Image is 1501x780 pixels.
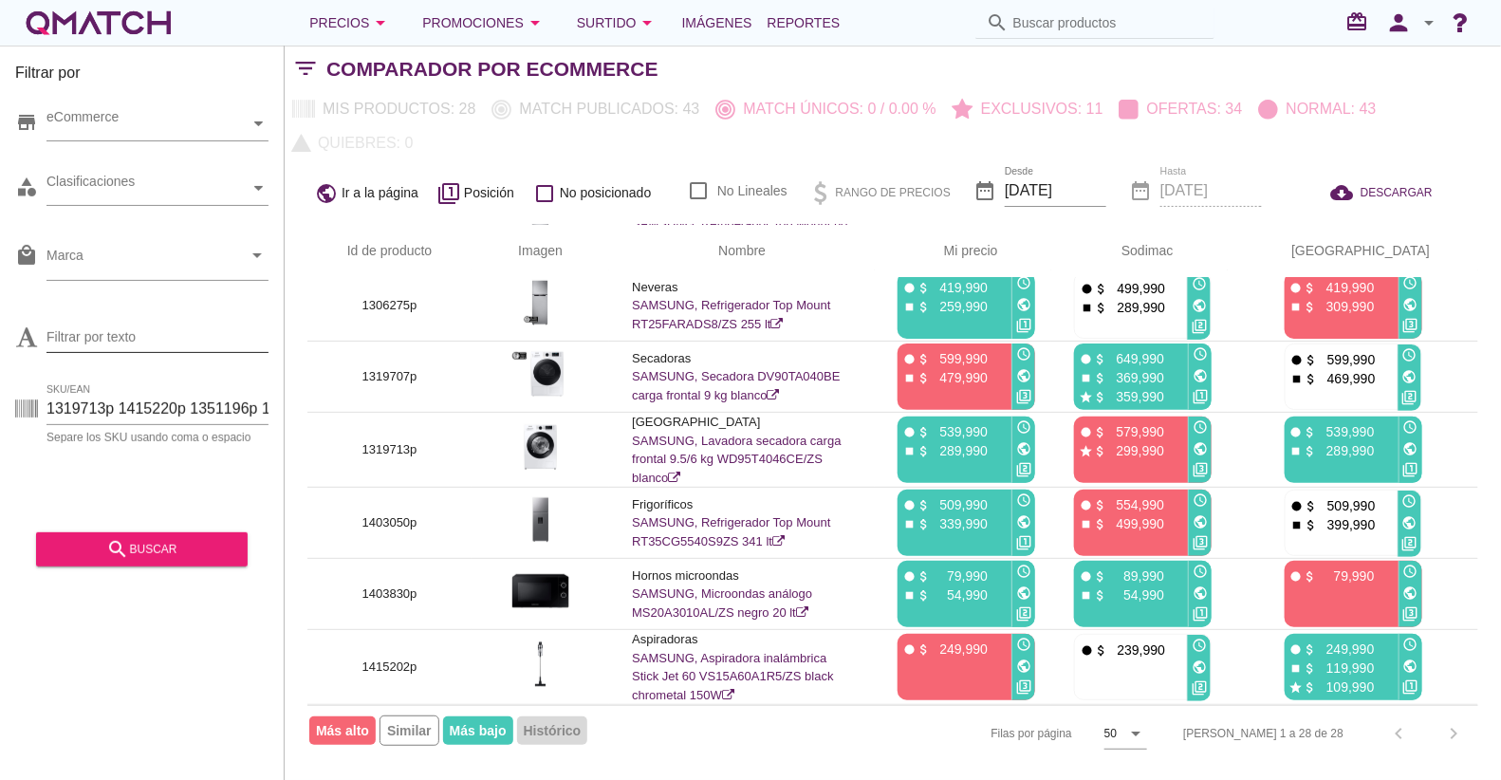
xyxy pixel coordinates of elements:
i: attach_money [1304,444,1318,458]
p: 79,990 [1318,566,1375,585]
i: attach_money [917,588,931,603]
i: attach_money [917,425,931,439]
i: attach_money [1093,390,1107,404]
i: filter_1 [437,182,460,205]
i: public [315,182,338,205]
i: arrow_drop_down [1124,722,1147,745]
th: Mi precio: Not sorted. Activate to sort ascending. [875,225,1051,278]
p: 359,990 [1107,387,1164,406]
i: access_time [1192,276,1207,291]
i: public [1016,659,1031,674]
div: 50 [1104,725,1117,742]
i: public [1402,515,1418,530]
i: stop [1289,661,1304,676]
p: 54,990 [931,585,988,604]
i: stop [1289,300,1304,314]
p: 1403830p [330,585,449,604]
i: stop [1290,518,1305,532]
i: star [1079,390,1093,404]
i: attach_money [1305,353,1319,367]
p: [GEOGRAPHIC_DATA] [632,413,852,432]
i: access_time [1403,637,1418,652]
i: fiber_manual_record [1079,569,1093,584]
a: SAMSUNG, Lavadora secadora carga frontal 9.5/6 kg WD95T4046CE/ZS blanco [632,434,841,485]
p: Exclusivos: 11 [973,98,1103,121]
p: Normal: 43 [1279,98,1377,121]
i: fiber_manual_record [1289,642,1304,657]
span: Posición [464,183,514,203]
i: access_time [1193,564,1208,579]
i: attach_money [1093,425,1107,439]
i: public [1016,368,1031,383]
i: attach_money [917,517,931,531]
div: buscar [51,538,232,561]
i: arrow_drop_down [1418,11,1440,34]
i: attach_money [917,371,931,385]
th: Imagen: Not sorted. [472,225,609,278]
i: attach_money [1093,498,1107,512]
i: stop [902,588,917,603]
p: 499,990 [1107,514,1164,533]
th: Paris: Not sorted. Activate to sort ascending. [1228,225,1478,278]
span: Imágenes [682,11,752,34]
span: Reportes [768,11,841,34]
p: Neveras [632,278,852,297]
i: public [1403,297,1418,312]
a: SAMSUNG, Refrigerador Top Mount RT25FARADS8/ZS 255 lt [632,298,830,331]
i: search [987,11,1010,34]
i: fiber_manual_record [902,498,917,512]
i: filter_3 [1016,389,1031,404]
i: filter_2 [1016,462,1031,477]
i: public [1016,297,1031,312]
p: 89,990 [1107,566,1164,585]
i: filter_1 [1403,462,1418,477]
p: 1403050p [330,513,449,532]
p: 554,990 [1107,495,1164,514]
p: 259,990 [931,297,988,316]
i: attach_money [1304,661,1318,676]
img: 1403830p_15.jpg [510,567,570,615]
i: star [1289,680,1304,695]
i: public [1192,659,1207,675]
i: access_time [1016,419,1031,435]
img: 1415202p_15.jpg [510,641,570,688]
i: stop [1289,444,1304,458]
i: stop [902,517,917,531]
i: attach_money [1304,281,1318,295]
i: stop [1080,301,1094,315]
i: public [1192,298,1207,313]
input: Buscar productos [1013,8,1203,38]
i: filter_3 [1193,462,1208,477]
i: fiber_manual_record [1289,281,1304,295]
i: filter_1 [1016,318,1031,333]
i: access_time [1192,638,1207,653]
div: Separe los SKU usando coma o espacio [46,432,269,443]
i: filter_3 [1403,606,1418,622]
i: attach_money [1093,352,1107,366]
a: SAMSUNG, Aspiradora inalámbrica Stick Jet 60 VS15A60A1R5/ZS black chrometal 150W [632,651,833,702]
p: 399,990 [1319,515,1376,534]
i: attach_money [1094,301,1108,315]
i: access_time [1402,493,1418,509]
i: public [1193,585,1208,601]
i: stop [902,371,917,385]
img: 1319713p_15.jpg [510,423,570,471]
button: Promociones [407,4,562,42]
i: date_range [973,179,996,202]
i: fiber_manual_record [1080,643,1094,658]
i: attach_money [1304,569,1318,584]
p: 599,990 [931,349,988,368]
h3: Filtrar por [15,62,269,92]
i: fiber_manual_record [902,352,917,366]
i: check_box_outline_blank [533,182,556,205]
i: category [15,176,38,198]
i: attach_money [917,569,931,584]
i: search [106,538,129,561]
p: Match únicos: 0 / 0.00 % [735,98,936,121]
i: stop [1079,517,1093,531]
input: Desde [1005,176,1106,206]
div: [PERSON_NAME] 1 a 28 de 28 [1183,725,1343,742]
span: Histórico [517,716,588,745]
i: access_time [1016,637,1031,652]
p: 649,990 [1107,349,1164,368]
